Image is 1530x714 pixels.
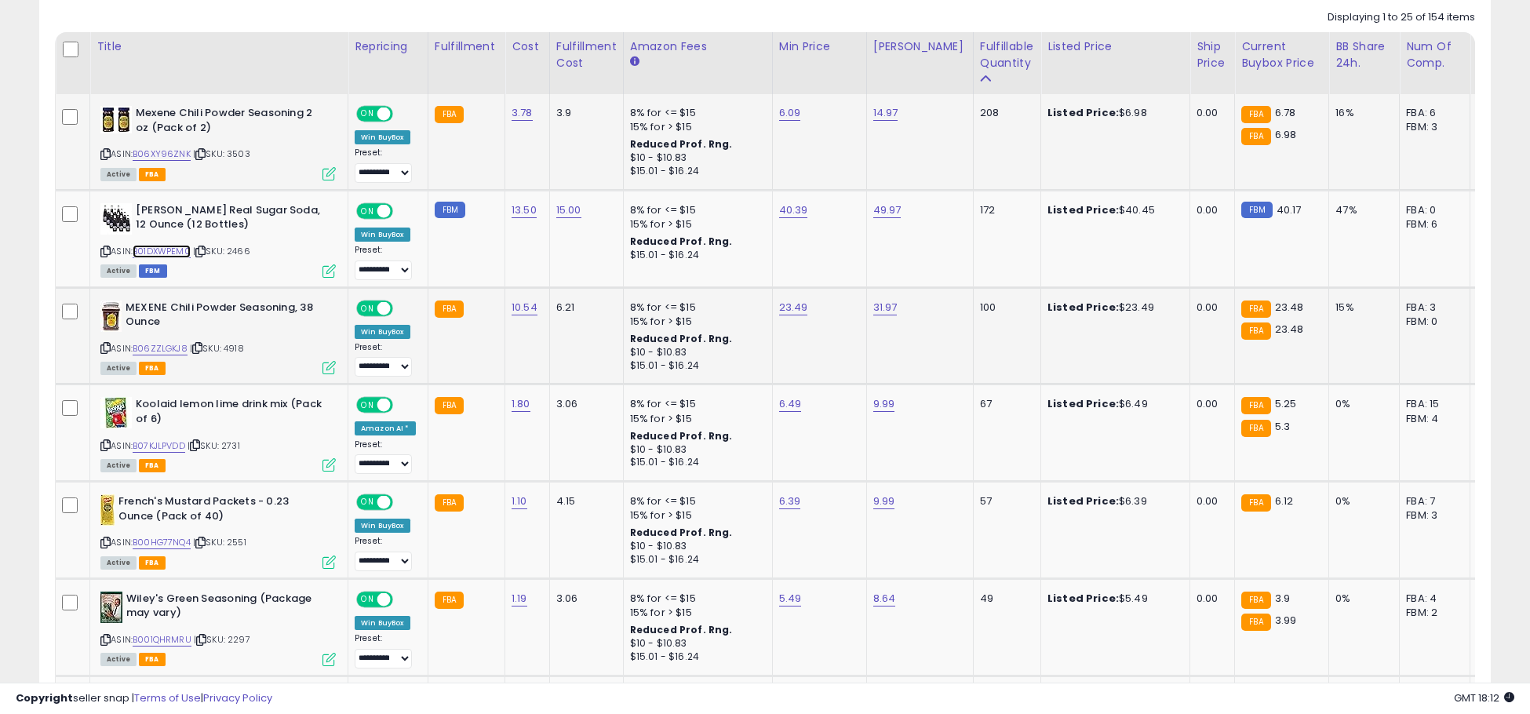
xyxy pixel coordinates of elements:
[556,301,611,315] div: 6.21
[391,496,416,509] span: OFF
[355,616,410,630] div: Win BuyBox
[358,204,377,217] span: ON
[355,439,416,475] div: Preset:
[630,165,760,178] div: $15.01 - $16.24
[1406,397,1458,411] div: FBA: 15
[358,301,377,315] span: ON
[435,494,464,512] small: FBA
[435,106,464,123] small: FBA
[100,397,132,428] img: 31iUde6SW2L._SL40_.jpg
[512,591,527,607] a: 1.19
[1047,105,1119,120] b: Listed Price:
[1406,120,1458,134] div: FBM: 3
[133,245,191,258] a: B01DXWPEM0
[1277,202,1302,217] span: 40.17
[100,592,122,623] img: 518wzhAoWWL._SL40_.jpg
[630,456,760,469] div: $15.01 - $16.24
[134,690,201,705] a: Terms of Use
[556,494,611,508] div: 4.15
[1047,202,1119,217] b: Listed Price:
[980,397,1029,411] div: 67
[1406,494,1458,508] div: FBA: 7
[873,591,896,607] a: 8.64
[980,106,1029,120] div: 208
[193,245,250,257] span: | SKU: 2466
[100,203,132,235] img: 51lxD1RAI5L._SL40_.jpg
[1275,300,1304,315] span: 23.48
[355,342,416,377] div: Preset:
[873,105,898,121] a: 14.97
[630,346,760,359] div: $10 - $10.83
[630,217,760,231] div: 15% for > $15
[190,342,244,355] span: | SKU: 4918
[630,397,760,411] div: 8% for <= $15
[118,494,309,527] b: French's Mustard Packets - 0.23 Ounce (Pack of 40)
[355,536,416,571] div: Preset:
[630,151,760,165] div: $10 - $10.83
[630,494,760,508] div: 8% for <= $15
[100,301,336,373] div: ASIN:
[139,168,166,181] span: FBA
[1197,494,1222,508] div: 0.00
[100,556,137,570] span: All listings currently available for purchase on Amazon
[355,148,416,183] div: Preset:
[630,443,760,457] div: $10 - $10.83
[358,592,377,606] span: ON
[1406,301,1458,315] div: FBA: 3
[1197,592,1222,606] div: 0.00
[1406,217,1458,231] div: FBM: 6
[1197,301,1222,315] div: 0.00
[1275,591,1290,606] span: 3.9
[126,592,317,625] b: Wiley's Green Seasoning (Package may vary)
[980,301,1029,315] div: 100
[136,203,326,236] b: [PERSON_NAME] Real Sugar Soda, 12 Ounce (12 Bottles)
[435,397,464,414] small: FBA
[630,359,760,373] div: $15.01 - $16.24
[630,38,766,55] div: Amazon Fees
[630,203,760,217] div: 8% for <= $15
[1047,301,1178,315] div: $23.49
[1275,494,1294,508] span: 6.12
[100,397,336,470] div: ASIN:
[1406,592,1458,606] div: FBA: 4
[1047,397,1178,411] div: $6.49
[630,540,760,553] div: $10 - $10.83
[1275,613,1297,628] span: 3.99
[139,264,167,278] span: FBM
[1241,322,1270,340] small: FBA
[126,301,316,333] b: MEXENE Chili Powder Seasoning, 38 Ounce
[630,637,760,650] div: $10 - $10.83
[100,168,137,181] span: All listings currently available for purchase on Amazon
[1047,591,1119,606] b: Listed Price:
[1454,690,1514,705] span: 2025-08-15 18:12 GMT
[980,592,1029,606] div: 49
[779,494,801,509] a: 6.39
[556,397,611,411] div: 3.06
[139,459,166,472] span: FBA
[100,494,115,526] img: 514RYSKsbAL._SL40_.jpg
[1335,592,1387,606] div: 0%
[391,399,416,412] span: OFF
[1047,203,1178,217] div: $40.45
[391,107,416,121] span: OFF
[630,412,760,426] div: 15% for > $15
[556,592,611,606] div: 3.06
[1406,412,1458,426] div: FBM: 4
[1241,106,1270,123] small: FBA
[355,325,410,339] div: Win BuyBox
[1406,203,1458,217] div: FBA: 0
[435,301,464,318] small: FBA
[139,362,166,375] span: FBA
[873,202,902,218] a: 49.97
[1197,397,1222,411] div: 0.00
[100,106,336,179] div: ASIN:
[1047,106,1178,120] div: $6.98
[873,494,895,509] a: 9.99
[630,553,760,566] div: $15.01 - $16.24
[779,105,801,121] a: 6.09
[203,690,272,705] a: Privacy Policy
[512,494,527,509] a: 1.10
[630,315,760,329] div: 15% for > $15
[355,421,416,435] div: Amazon AI *
[136,397,326,430] b: Koolaid lemon lime drink mix (Pack of 6)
